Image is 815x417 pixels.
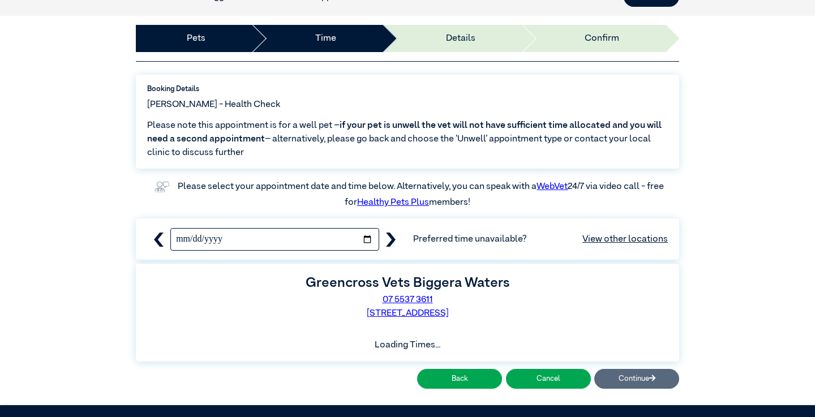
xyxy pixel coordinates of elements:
[178,182,666,207] label: Please select your appointment date and time below. Alternatively, you can speak with a 24/7 via ...
[147,84,668,94] label: Booking Details
[147,121,662,144] span: if your pet is unwell the vet will not have sufficient time allocated and you will need a second ...
[413,233,668,246] span: Preferred time unavailable?
[306,276,510,290] label: Greencross Vets Biggera Waters
[147,98,280,111] span: [PERSON_NAME] - Health Check
[151,178,173,196] img: vet
[417,369,502,389] button: Back
[582,233,668,246] a: View other locations
[187,32,205,45] a: Pets
[383,295,433,304] a: 07 5537 3611
[357,198,429,207] a: Healthy Pets Plus
[141,332,673,352] div: Loading Times...
[315,32,336,45] a: Time
[147,119,668,160] span: Please note this appointment is for a well pet – – alternatively, please go back and choose the ‘...
[537,182,568,191] a: WebVet
[506,369,591,389] button: Cancel
[367,309,449,318] a: [STREET_ADDRESS]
